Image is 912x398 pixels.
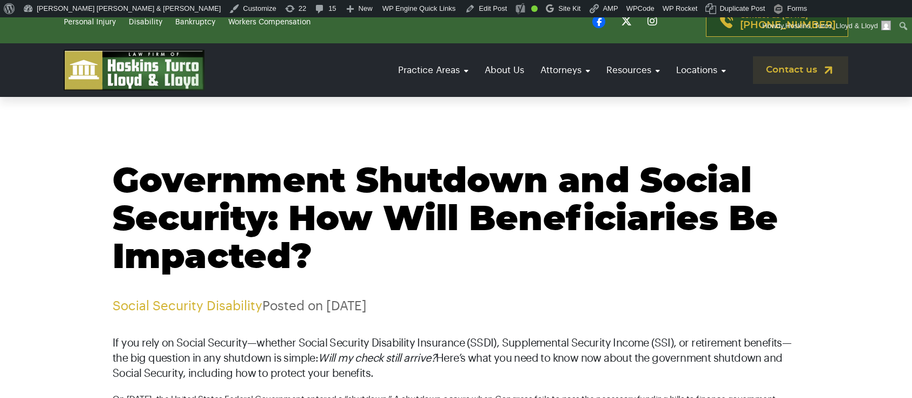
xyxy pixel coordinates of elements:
[558,4,580,12] span: Site Kit
[228,18,310,26] a: Workers Compensation
[113,299,262,312] a: Social Security Disability
[740,20,836,31] span: [PHONE_NUMBER]
[129,18,162,26] a: Disability
[706,6,848,37] a: Contact us [DATE][PHONE_NUMBER]
[175,18,215,26] a: Bankruptcy
[393,55,474,86] a: Practice Areas
[740,12,836,31] p: Contact us [DATE]
[785,22,878,30] span: Hoskins, Turco, Lloyd & Lloyd
[753,56,848,84] a: Contact us
[531,5,538,12] div: Good
[64,18,116,26] a: Personal Injury
[601,55,665,86] a: Resources
[479,55,530,86] a: About Us
[318,353,436,364] em: Will my check still arrive?
[758,17,895,35] a: Howdy,
[64,50,204,90] img: logo
[671,55,731,86] a: Locations
[113,298,799,314] p: Posted on [DATE]
[113,336,799,381] p: If you rely on Social Security—whether Social Security Disability Insurance (SSDI), Supplemental ...
[535,55,596,86] a: Attorneys
[113,163,799,277] h1: Government Shutdown and Social Security: How Will Beneficiaries Be Impacted?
